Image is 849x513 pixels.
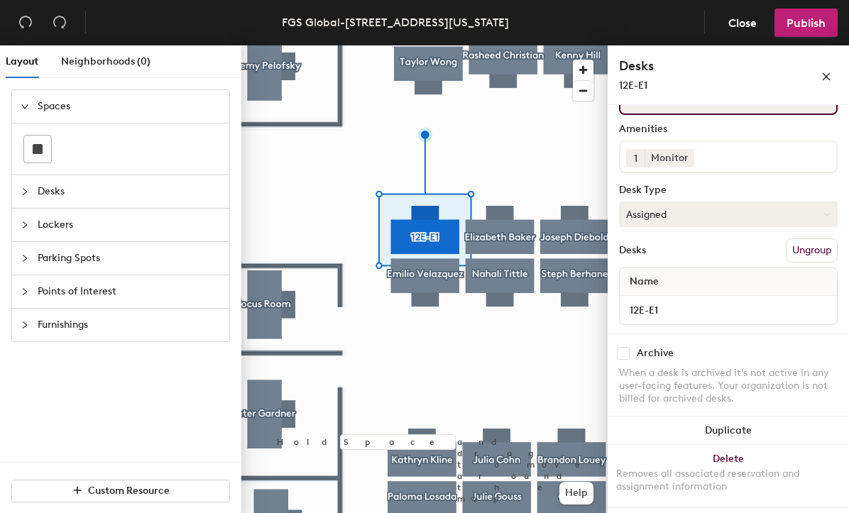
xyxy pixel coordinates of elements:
[21,287,29,296] span: collapsed
[728,16,757,30] span: Close
[38,175,221,208] span: Desks
[623,269,666,294] span: Name
[619,367,838,405] div: When a desk is archived it's not active in any user-facing features. Your organization is not bil...
[821,72,831,82] span: close
[616,468,840,493] div: Removes all associated reservation and assignment information
[608,445,849,507] button: DeleteRemoves all associated reservation and assignment information
[619,123,838,135] div: Amenities
[21,321,29,329] span: collapsed
[38,209,221,241] span: Lockers
[619,79,647,92] span: 12E-E1
[21,102,29,111] span: expanded
[21,187,29,196] span: collapsed
[626,149,645,167] button: 1
[88,485,170,497] span: Custom Resource
[38,275,221,308] span: Points of Interest
[786,238,838,263] button: Ungroup
[787,16,826,30] span: Publish
[11,9,40,37] button: Undo (⌘ + Z)
[774,9,838,37] button: Publish
[645,149,694,167] div: Monitor
[38,309,221,341] span: Furnishings
[11,480,230,502] button: Custom Resource
[619,245,646,256] div: Desks
[61,55,150,67] span: Neighborhoods (0)
[45,9,74,37] button: Redo (⌘ + ⇧ + Z)
[608,417,849,445] button: Duplicate
[716,9,769,37] button: Close
[559,482,593,504] button: Help
[623,300,834,320] input: Unnamed desk
[619,184,838,196] div: Desk Type
[637,348,674,359] div: Archive
[6,55,38,67] span: Layout
[38,242,221,275] span: Parking Spots
[18,15,33,29] span: undo
[21,254,29,263] span: collapsed
[282,13,509,31] div: FGS Global-[STREET_ADDRESS][US_STATE]
[634,151,637,166] span: 1
[619,202,838,227] button: Assigned
[38,90,221,123] span: Spaces
[619,57,775,75] h4: Desks
[21,221,29,229] span: collapsed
